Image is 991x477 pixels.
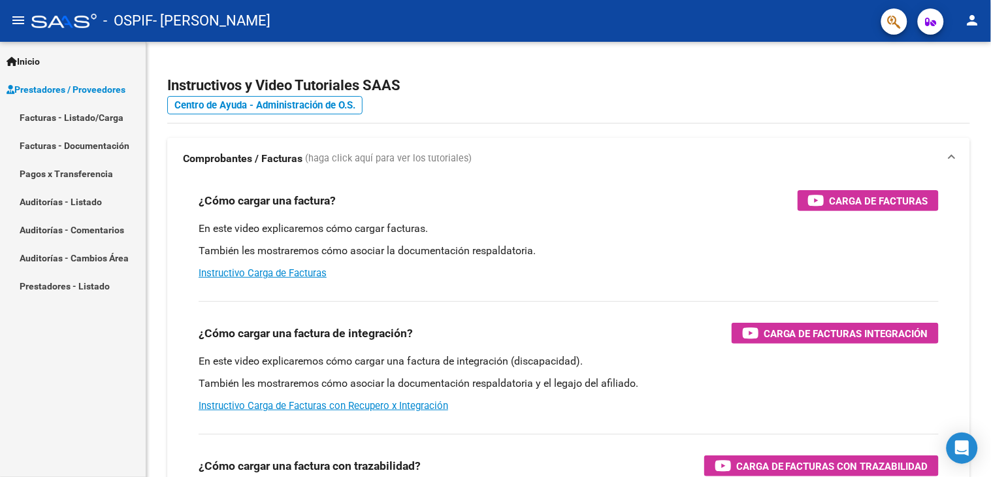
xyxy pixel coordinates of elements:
[199,191,336,210] h3: ¿Cómo cargar una factura?
[7,82,125,97] span: Prestadores / Proveedores
[183,152,302,166] strong: Comprobantes / Facturas
[103,7,153,35] span: - OSPIF
[305,152,472,166] span: (haga click aquí para ver los tutoriales)
[10,12,26,28] mat-icon: menu
[167,73,970,98] h2: Instructivos y Video Tutoriales SAAS
[830,193,928,209] span: Carga de Facturas
[153,7,270,35] span: - [PERSON_NAME]
[947,433,978,464] div: Open Intercom Messenger
[199,324,413,342] h3: ¿Cómo cargar una factura de integración?
[167,96,363,114] a: Centro de Ayuda - Administración de O.S.
[199,244,939,258] p: También les mostraremos cómo asociar la documentación respaldatoria.
[167,138,970,180] mat-expansion-panel-header: Comprobantes / Facturas (haga click aquí para ver los tutoriales)
[199,222,939,236] p: En este video explicaremos cómo cargar facturas.
[764,325,928,342] span: Carga de Facturas Integración
[736,458,928,474] span: Carga de Facturas con Trazabilidad
[7,54,40,69] span: Inicio
[199,376,939,391] p: También les mostraremos cómo asociar la documentación respaldatoria y el legajo del afiliado.
[199,267,327,279] a: Instructivo Carga de Facturas
[798,190,939,211] button: Carga de Facturas
[199,457,421,475] h3: ¿Cómo cargar una factura con trazabilidad?
[704,455,939,476] button: Carga de Facturas con Trazabilidad
[199,400,448,412] a: Instructivo Carga de Facturas con Recupero x Integración
[965,12,981,28] mat-icon: person
[199,354,939,369] p: En este video explicaremos cómo cargar una factura de integración (discapacidad).
[732,323,939,344] button: Carga de Facturas Integración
